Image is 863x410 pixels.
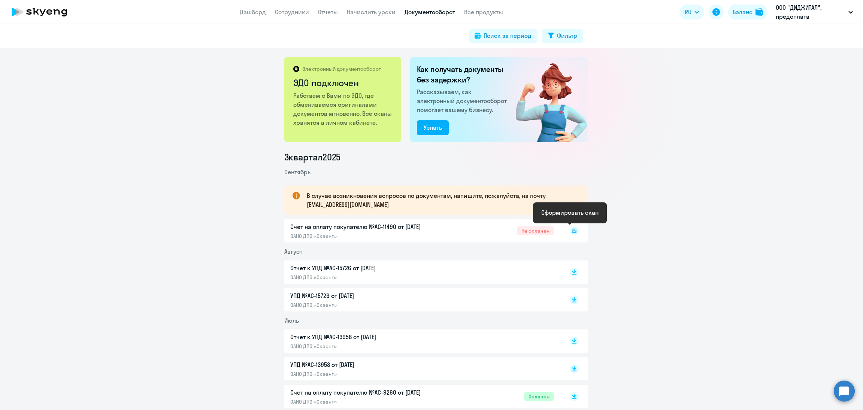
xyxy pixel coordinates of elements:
[685,7,691,16] span: RU
[307,191,574,209] p: В случае возникновения вопросов по документам, напишите, пожалуйста, на почту [EMAIL_ADDRESS][DOM...
[290,371,448,377] p: ОАНО ДПО «Скаенг»
[542,29,583,43] button: Фильтр
[284,168,311,176] span: Сентябрь
[318,8,338,16] a: Отчеты
[284,317,299,324] span: Июль
[776,3,845,21] p: ООО "ДИДЖИТАЛ", предоплата
[290,388,554,405] a: Счет на оплату покупателю №AC-9260 от [DATE]ОАНО ДПО «Скаенг»Оплачен
[417,64,510,85] h2: Как получать документы без задержки?
[424,123,442,132] div: Узнать
[557,31,577,40] div: Фильтр
[284,248,302,255] span: Август
[290,343,448,350] p: ОАНО ДПО «Скаенг»
[464,8,503,16] a: Все продукты
[524,392,554,401] span: Оплачен
[405,8,455,16] a: Документооборот
[290,388,448,397] p: Счет на оплату покупателю №AC-9260 от [DATE]
[772,3,857,21] button: ООО "ДИДЖИТАЛ", предоплата
[679,4,704,19] button: RU
[290,302,448,308] p: ОАНО ДПО «Скаенг»
[293,91,393,127] p: Работаем с Вами по ЭДО, где обмениваемся оригиналами документов мгновенно. Все сканы хранятся в л...
[417,120,449,135] button: Узнать
[733,7,753,16] div: Баланс
[275,8,309,16] a: Сотрудники
[290,263,554,281] a: Отчет к УПД №AC-15726 от [DATE]ОАНО ДПО «Скаенг»
[469,29,538,43] button: Поиск за период
[290,291,554,308] a: УПД №AC-15726 от [DATE]ОАНО ДПО «Скаенг»
[484,31,532,40] div: Поиск за период
[290,360,448,369] p: УПД №AC-13958 от [DATE]
[290,263,448,272] p: Отчет к УПД №AC-15726 от [DATE]
[240,8,266,16] a: Дашборд
[290,360,554,377] a: УПД №AC-13958 от [DATE]ОАНО ДПО «Скаенг»
[290,332,448,341] p: Отчет к УПД №AC-13958 от [DATE]
[290,332,554,350] a: Отчет к УПД №AC-13958 от [DATE]ОАНО ДПО «Скаенг»
[503,57,588,142] img: connected
[541,208,599,217] div: Сформировать скан
[728,4,767,19] button: Балансbalance
[347,8,396,16] a: Начислить уроки
[284,151,588,163] li: 3 квартал 2025
[302,66,381,72] p: Электронный документооборот
[290,291,448,300] p: УПД №AC-15726 от [DATE]
[290,398,448,405] p: ОАНО ДПО «Скаенг»
[755,8,763,16] img: balance
[417,87,510,114] p: Рассказываем, как электронный документооборот помогает вашему бизнесу.
[293,77,393,89] h2: ЭДО подключен
[290,274,448,281] p: ОАНО ДПО «Скаенг»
